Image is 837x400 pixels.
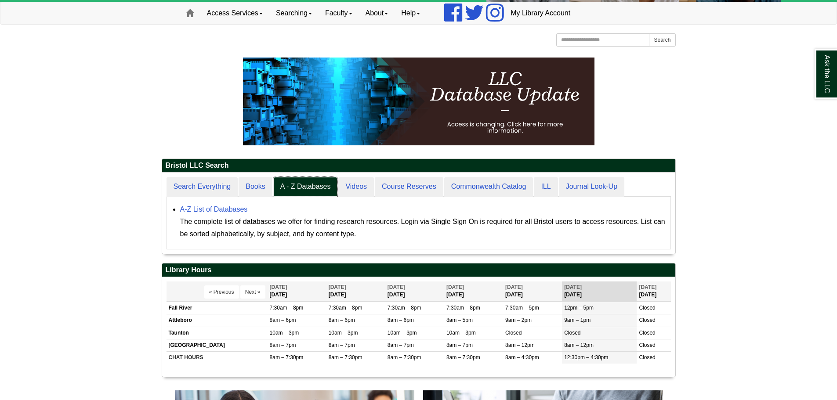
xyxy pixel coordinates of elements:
a: A - Z Databases [273,177,338,197]
span: 12pm – 5pm [564,305,594,311]
a: Access Services [200,2,269,24]
td: [GEOGRAPHIC_DATA] [167,339,268,351]
span: 7:30am – 8pm [270,305,304,311]
a: Videos [338,177,374,197]
span: 12:30pm – 4:30pm [564,354,608,360]
td: Attleboro [167,314,268,327]
td: CHAT HOURS [167,351,268,364]
span: 10am – 3pm [329,330,358,336]
span: 8am – 7pm [329,342,355,348]
span: 8am – 7:30pm [388,354,421,360]
span: Closed [639,330,655,336]
button: « Previous [204,285,239,299]
a: Course Reserves [375,177,443,197]
th: [DATE] [268,281,326,301]
span: 8am – 12pm [505,342,535,348]
span: 8am – 12pm [564,342,594,348]
th: [DATE] [385,281,444,301]
div: The complete list of databases we offer for finding research resources. Login via Single Sign On ... [180,216,666,240]
a: Journal Look-Up [559,177,624,197]
span: Closed [639,354,655,360]
span: Closed [505,330,522,336]
a: Help [395,2,427,24]
span: 10am – 3pm [270,330,299,336]
span: 7:30am – 8pm [388,305,421,311]
span: [DATE] [639,284,656,290]
span: 8am – 5pm [446,317,473,323]
td: Fall River [167,302,268,314]
span: 8am – 7:30pm [446,354,480,360]
a: My Library Account [504,2,577,24]
a: Search Everything [167,177,238,197]
h2: Bristol LLC Search [162,159,675,173]
a: Books [239,177,272,197]
span: 10am – 3pm [446,330,476,336]
span: 7:30am – 8pm [446,305,480,311]
button: Search [649,33,675,47]
span: 8am – 6pm [388,317,414,323]
span: Closed [639,305,655,311]
span: 9am – 1pm [564,317,591,323]
span: 8am – 6pm [329,317,355,323]
a: Faculty [319,2,359,24]
span: 8am – 4:30pm [505,354,539,360]
th: [DATE] [503,281,562,301]
a: Commonwealth Catalog [444,177,533,197]
span: Closed [564,330,580,336]
span: 8am – 7:30pm [329,354,362,360]
span: 9am – 2pm [505,317,532,323]
span: Closed [639,317,655,323]
span: Closed [639,342,655,348]
button: Next » [240,285,265,299]
span: [DATE] [505,284,523,290]
th: [DATE] [326,281,385,301]
a: Searching [269,2,319,24]
a: A-Z List of Databases [180,205,248,213]
span: [DATE] [388,284,405,290]
span: 8am – 6pm [270,317,296,323]
img: HTML tutorial [243,58,594,145]
span: 8am – 7pm [446,342,473,348]
span: [DATE] [329,284,346,290]
span: 10am – 3pm [388,330,417,336]
span: 8am – 7:30pm [270,354,304,360]
td: Taunton [167,327,268,339]
span: 7:30am – 5pm [505,305,539,311]
th: [DATE] [562,281,637,301]
span: [DATE] [564,284,582,290]
h2: Library Hours [162,263,675,277]
span: [DATE] [446,284,464,290]
span: 8am – 7pm [270,342,296,348]
th: [DATE] [444,281,503,301]
span: [DATE] [270,284,287,290]
span: 8am – 7pm [388,342,414,348]
a: ILL [534,177,558,197]
a: About [359,2,395,24]
span: 7:30am – 8pm [329,305,362,311]
th: [DATE] [637,281,670,301]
